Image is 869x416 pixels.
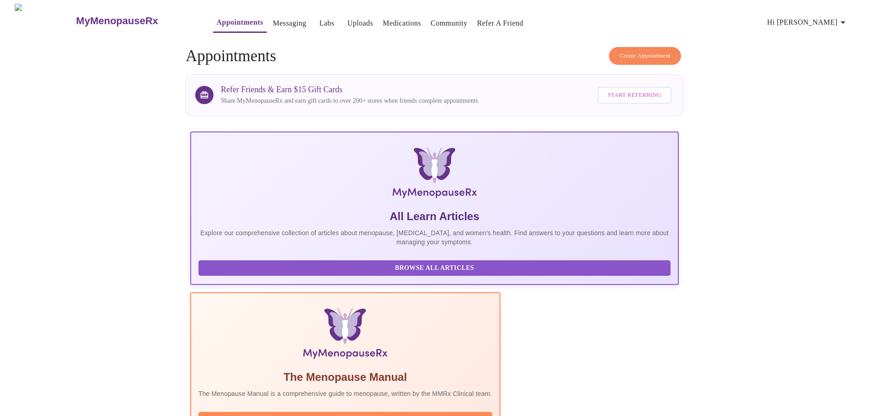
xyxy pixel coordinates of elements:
a: MyMenopauseRx [75,5,194,37]
img: Menopause Manual [245,308,445,363]
button: Community [427,14,471,32]
h3: Refer Friends & Earn $15 Gift Cards [221,85,478,95]
h4: Appointments [186,47,683,65]
a: Appointments [217,16,263,29]
h3: MyMenopauseRx [76,15,158,27]
a: Messaging [273,17,306,30]
p: The Menopause Manual is a comprehensive guide to menopause, written by the MMRx Clinical team. [198,389,492,398]
span: Hi [PERSON_NAME] [767,16,848,29]
span: Create Appointment [619,51,671,61]
button: Medications [379,14,425,32]
button: Hi [PERSON_NAME] [764,13,852,32]
p: Share MyMenopauseRx and earn gift cards to over 200+ stores when friends complete appointments [221,96,478,105]
a: Start Referring [595,82,674,108]
button: Browse All Articles [198,260,671,276]
button: Uploads [343,14,377,32]
button: Appointments [213,13,267,33]
img: MyMenopauseRx Logo [15,4,75,38]
button: Refer a Friend [474,14,527,32]
a: Labs [319,17,334,30]
a: Community [431,17,468,30]
img: MyMenopauseRx Logo [272,147,597,202]
span: Browse All Articles [208,263,661,274]
button: Create Appointment [609,47,681,65]
a: Browse All Articles [198,263,673,271]
h5: The Menopause Manual [198,370,492,384]
span: Start Referring [608,90,661,100]
h5: All Learn Articles [198,209,671,224]
button: Messaging [269,14,310,32]
a: Uploads [347,17,373,30]
a: Medications [383,17,421,30]
button: Start Referring [598,87,671,104]
p: Explore our comprehensive collection of articles about menopause, [MEDICAL_DATA], and women's hea... [198,228,671,247]
a: Refer a Friend [477,17,524,30]
button: Labs [312,14,341,32]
